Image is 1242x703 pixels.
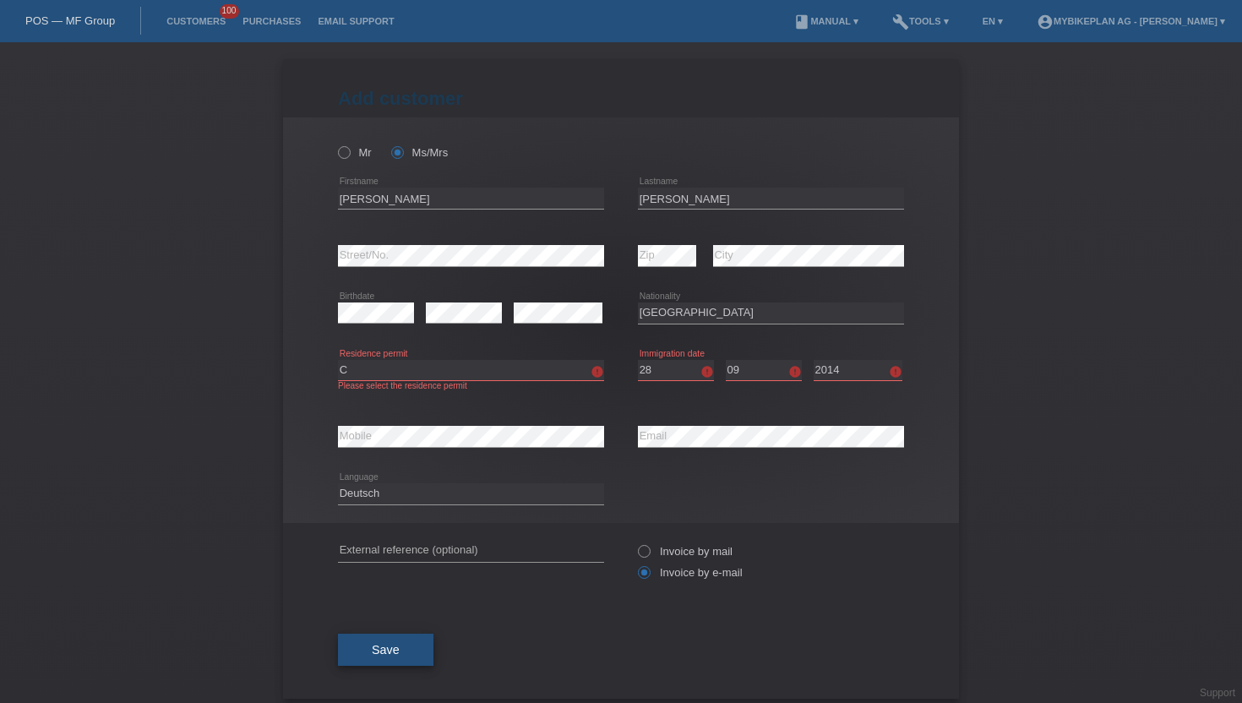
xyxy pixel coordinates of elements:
i: error [788,365,802,379]
a: Purchases [234,16,309,26]
input: Invoice by e-mail [638,566,649,587]
i: error [591,365,604,379]
label: Invoice by e-mail [638,566,743,579]
span: Save [372,643,400,657]
a: account_circleMybikeplan AG - [PERSON_NAME] ▾ [1028,16,1234,26]
label: Invoice by mail [638,545,733,558]
input: Ms/Mrs [391,146,402,157]
i: build [892,14,909,30]
i: account_circle [1037,14,1054,30]
i: book [793,14,810,30]
input: Invoice by mail [638,545,649,566]
h1: Add customer [338,88,904,109]
a: bookManual ▾ [785,16,867,26]
label: Mr [338,146,372,159]
a: buildTools ▾ [884,16,957,26]
div: Please select the residence permit [338,381,604,390]
input: Mr [338,146,349,157]
a: Customers [158,16,234,26]
i: error [889,365,902,379]
button: Save [338,634,433,666]
a: POS — MF Group [25,14,115,27]
a: Support [1200,687,1235,699]
a: EN ▾ [974,16,1011,26]
label: Ms/Mrs [391,146,448,159]
a: Email Support [309,16,402,26]
span: 100 [220,4,240,19]
i: error [700,365,714,379]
